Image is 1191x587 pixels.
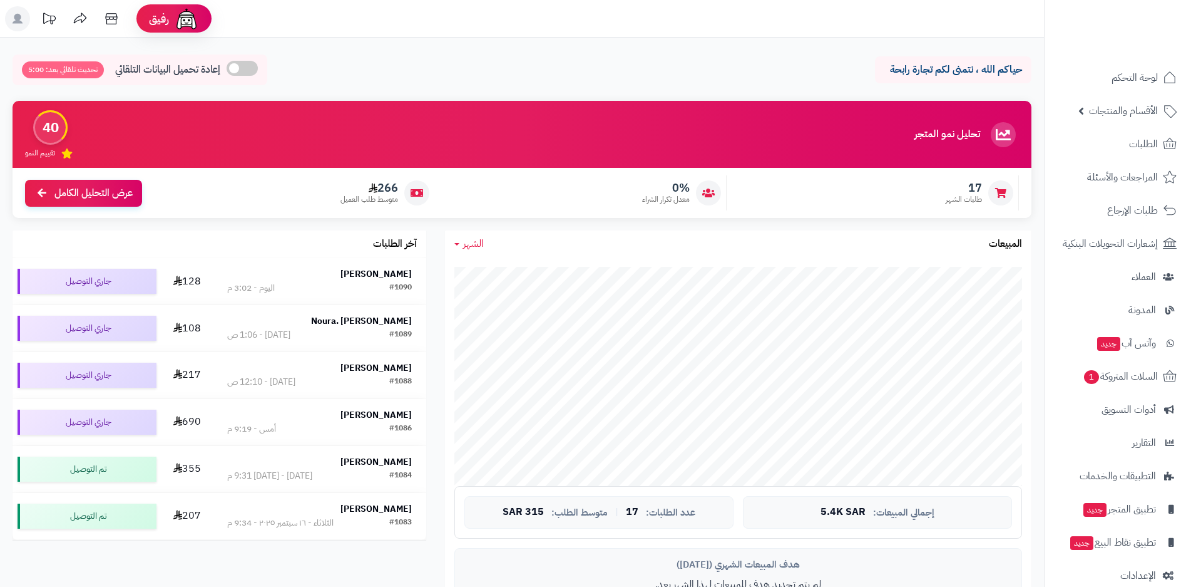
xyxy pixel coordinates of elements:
a: التقارير [1052,428,1183,458]
a: أدوات التسويق [1052,395,1183,425]
a: تحديثات المنصة [33,6,64,34]
span: تطبيق نقاط البيع [1069,534,1156,551]
td: 108 [161,305,212,351]
span: الطلبات [1129,135,1158,153]
strong: [PERSON_NAME] [340,455,412,469]
div: هدف المبيعات الشهري ([DATE]) [464,558,1012,571]
div: [DATE] - 12:10 ص [227,376,295,388]
span: الشهر [463,236,484,251]
span: أدوات التسويق [1102,401,1156,418]
div: جاري التوصيل [18,410,156,435]
span: التطبيقات والخدمات [1080,467,1156,485]
strong: [PERSON_NAME] [340,268,412,281]
td: 217 [161,352,212,398]
span: طلبات الإرجاع [1107,202,1158,219]
div: #1086 [389,423,412,435]
td: 207 [161,493,212,539]
span: 1 [1083,370,1100,385]
span: جديد [1097,337,1120,351]
strong: [PERSON_NAME] [340,361,412,375]
div: اليوم - 3:02 م [227,282,275,294]
span: إجمالي المبيعات: [873,507,934,518]
h3: آخر الطلبات [373,239,417,250]
a: طلبات الإرجاع [1052,195,1183,226]
a: الشهر [454,237,484,251]
span: تقييم النمو [25,148,55,158]
span: جديد [1083,503,1107,517]
span: المراجعات والأسئلة [1087,169,1158,186]
div: تم التوصيل [18,504,156,529]
a: تطبيق نقاط البيعجديد [1052,527,1183,558]
a: إشعارات التحويلات البنكية [1052,229,1183,259]
span: المدونة [1128,301,1156,319]
span: طلبات الشهر [946,194,982,205]
div: جاري التوصيل [18,363,156,388]
strong: Noura. [PERSON_NAME] [311,314,412,328]
div: [DATE] - 1:06 ص [227,329,290,341]
p: حياكم الله ، نتمنى لكم تجارة رابحة [884,63,1022,77]
img: logo-2.png [1106,15,1179,41]
span: العملاء [1132,268,1156,286]
span: إشعارات التحويلات البنكية [1063,235,1158,252]
span: 17 [946,181,982,195]
span: عدد الطلبات: [646,507,695,518]
div: #1083 [389,517,412,529]
div: أمس - 9:19 م [227,423,276,435]
span: التقارير [1132,434,1156,452]
span: 266 [340,181,398,195]
div: جاري التوصيل [18,316,156,341]
span: عرض التحليل الكامل [54,186,133,200]
img: ai-face.png [174,6,199,31]
span: الأقسام والمنتجات [1089,102,1158,120]
span: متوسط الطلب: [551,507,608,518]
a: وآتس آبجديد [1052,328,1183,358]
span: 5.4K SAR [820,507,866,518]
a: السلات المتروكة1 [1052,361,1183,392]
a: العملاء [1052,262,1183,292]
div: تم التوصيل [18,457,156,482]
span: | [615,507,618,517]
span: 17 [626,507,638,518]
a: الطلبات [1052,129,1183,159]
span: متوسط طلب العميل [340,194,398,205]
td: 355 [161,446,212,492]
td: 690 [161,399,212,445]
a: التطبيقات والخدمات [1052,461,1183,491]
strong: [PERSON_NAME] [340,408,412,422]
span: تطبيق المتجر [1082,501,1156,518]
div: #1089 [389,329,412,341]
span: جديد [1070,536,1093,550]
span: إعادة تحميل البيانات التلقائي [115,63,220,77]
span: 0% [642,181,690,195]
a: المدونة [1052,295,1183,325]
a: المراجعات والأسئلة [1052,162,1183,192]
span: الإعدادات [1120,567,1156,584]
div: #1084 [389,470,412,482]
span: السلات المتروكة [1083,368,1158,385]
strong: [PERSON_NAME] [340,502,412,516]
div: جاري التوصيل [18,269,156,294]
span: معدل تكرار الشراء [642,194,690,205]
span: رفيق [149,11,169,26]
a: تطبيق المتجرجديد [1052,494,1183,524]
span: تحديث تلقائي بعد: 5:00 [22,61,104,78]
td: 128 [161,258,212,304]
span: 315 SAR [503,507,544,518]
a: لوحة التحكم [1052,63,1183,93]
div: #1088 [389,376,412,388]
a: عرض التحليل الكامل [25,180,142,207]
h3: تحليل نمو المتجر [914,129,980,140]
div: [DATE] - [DATE] 9:31 م [227,470,312,482]
span: لوحة التحكم [1112,69,1158,86]
div: #1090 [389,282,412,294]
div: الثلاثاء - ١٦ سبتمبر ٢٠٢٥ - 9:34 م [227,517,334,529]
h3: المبيعات [989,239,1022,250]
span: وآتس آب [1096,335,1156,352]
